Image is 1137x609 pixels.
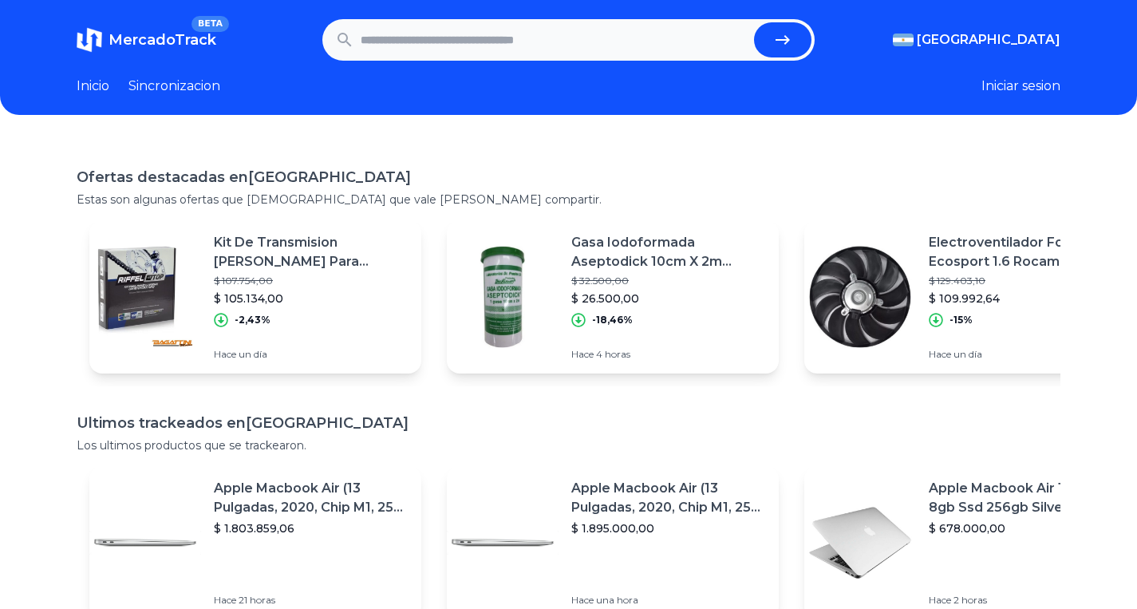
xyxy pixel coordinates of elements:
[893,30,1060,49] button: [GEOGRAPHIC_DATA]
[447,241,559,353] img: Featured image
[77,27,102,53] img: MercadoTrack
[804,241,916,353] img: Featured image
[804,220,1136,374] a: Featured imageElectroventilador Ford Ecosport 1.6 Rocam 2003 A 2011$ 129.403,10$ 109.992,64-15%Ha...
[929,291,1123,306] p: $ 109.992,64
[571,520,766,536] p: $ 1.895.000,00
[77,192,1060,208] p: Estas son algunas ofertas que [DEMOGRAPHIC_DATA] que vale [PERSON_NAME] compartir.
[917,30,1060,49] span: [GEOGRAPHIC_DATA]
[929,594,1123,607] p: Hace 2 horas
[109,31,216,49] span: MercadoTrack
[804,487,916,599] img: Featured image
[929,479,1123,517] p: Apple Macbook Air 13 Core I5 8gb Ssd 256gb Silver
[929,233,1123,271] p: Electroventilador Ford Ecosport 1.6 Rocam 2003 A 2011
[929,348,1123,361] p: Hace un día
[592,314,633,326] p: -18,46%
[447,487,559,599] img: Featured image
[77,77,109,96] a: Inicio
[893,34,914,46] img: Argentina
[89,220,421,374] a: Featured imageKit De Transmision [PERSON_NAME] Para Yamaha Mt-03 Bagattini Motos$ 107.754,00$ 105...
[77,27,216,53] a: MercadoTrackBETA
[981,77,1060,96] button: Iniciar sesion
[89,241,201,353] img: Featured image
[571,479,766,517] p: Apple Macbook Air (13 Pulgadas, 2020, Chip M1, 256 Gb De Ssd, 8 Gb De Ram) - Plata
[89,487,201,599] img: Featured image
[571,291,766,306] p: $ 26.500,00
[214,275,409,287] p: $ 107.754,00
[214,233,409,271] p: Kit De Transmision [PERSON_NAME] Para Yamaha Mt-03 Bagattini Motos
[214,594,409,607] p: Hace 21 horas
[929,520,1123,536] p: $ 678.000,00
[571,348,766,361] p: Hace 4 horas
[214,291,409,306] p: $ 105.134,00
[447,220,779,374] a: Featured imageGasa Iodoformada Aseptodick 10cm X 2m [PERSON_NAME] En Tubo$ 32.500,00$ 26.500,00-1...
[77,166,1060,188] h1: Ofertas destacadas en [GEOGRAPHIC_DATA]
[214,479,409,517] p: Apple Macbook Air (13 Pulgadas, 2020, Chip M1, 256 Gb De Ssd, 8 Gb De Ram) - Plata
[571,275,766,287] p: $ 32.500,00
[191,16,229,32] span: BETA
[77,437,1060,453] p: Los ultimos productos que se trackearon.
[77,412,1060,434] h1: Ultimos trackeados en [GEOGRAPHIC_DATA]
[128,77,220,96] a: Sincronizacion
[214,348,409,361] p: Hace un día
[235,314,270,326] p: -2,43%
[214,520,409,536] p: $ 1.803.859,06
[929,275,1123,287] p: $ 129.403,10
[949,314,973,326] p: -15%
[571,233,766,271] p: Gasa Iodoformada Aseptodick 10cm X 2m [PERSON_NAME] En Tubo
[571,594,766,607] p: Hace una hora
